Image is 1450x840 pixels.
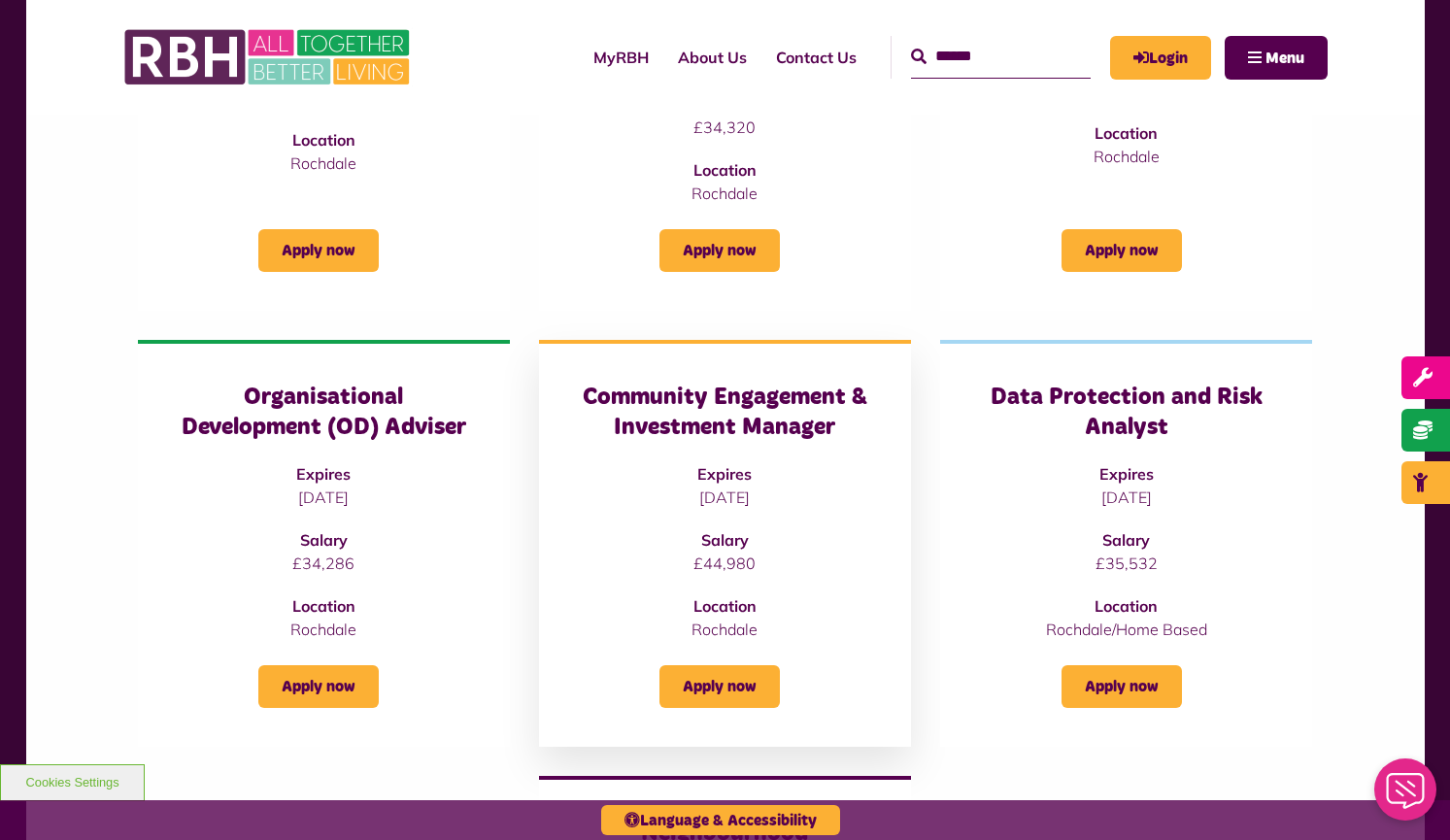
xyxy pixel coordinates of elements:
strong: Salary [701,530,749,550]
a: Apply now [659,229,780,272]
a: Apply now [659,665,780,708]
h3: Community Engagement & Investment Manager [578,383,872,443]
strong: Expires [1099,464,1154,484]
a: Contact Us [761,31,871,84]
span: Menu [1265,50,1304,66]
a: Apply now [1062,229,1182,272]
p: Rochdale [578,618,872,641]
p: £34,320 [578,116,872,139]
input: Search [911,36,1091,78]
p: Rochdale/Home Based [979,618,1273,641]
a: MyRBH [579,31,663,84]
p: Rochdale [578,182,872,205]
strong: Expires [296,464,351,484]
strong: Location [1095,123,1158,143]
strong: Salary [1102,530,1150,550]
button: Navigation [1225,36,1328,80]
p: £34,286 [177,552,471,575]
h3: Data Protection and Risk Analyst [979,383,1273,443]
strong: Expires [697,464,752,484]
p: [DATE] [177,486,471,509]
p: Rochdale [177,151,471,175]
a: Apply now [1062,665,1182,708]
p: Rochdale [177,618,471,641]
strong: Salary [300,530,348,550]
button: Language & Accessibility [601,805,840,835]
strong: Location [292,130,355,150]
p: £44,980 [578,552,872,575]
iframe: Netcall Web Assistant for live chat [1363,753,1450,840]
p: [DATE] [979,486,1273,509]
strong: Location [292,596,355,616]
h3: Organisational Development (OD) Adviser [177,383,471,443]
a: Apply now [258,229,379,272]
a: MyRBH [1110,36,1211,80]
a: Apply now [258,665,379,708]
p: Rochdale [979,145,1273,168]
a: About Us [663,31,761,84]
p: £35,532 [979,552,1273,575]
p: [DATE] [578,486,872,509]
strong: Location [693,596,757,616]
strong: Location [1095,596,1158,616]
strong: Location [693,160,757,180]
img: RBH [123,19,415,95]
